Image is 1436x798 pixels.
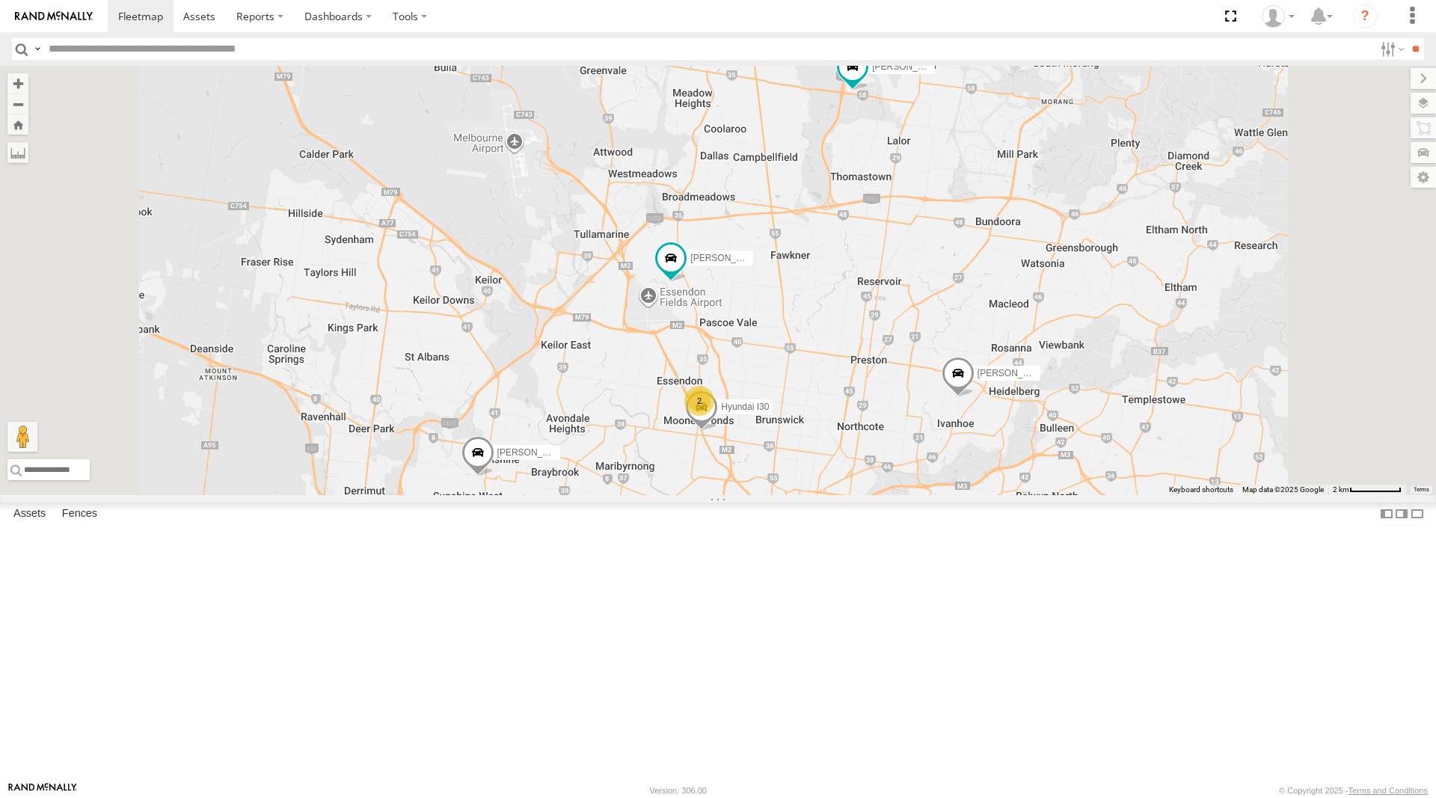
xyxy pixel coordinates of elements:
[7,93,28,114] button: Zoom out
[1394,503,1409,524] label: Dock Summary Table to the Right
[7,73,28,93] button: Zoom in
[1410,503,1425,524] label: Hide Summary Table
[650,786,707,795] div: Version: 306.00
[1414,487,1429,493] a: Terms
[497,447,571,458] span: [PERSON_NAME]
[1279,786,1428,795] div: © Copyright 2025 -
[721,402,769,413] span: Hyundai I30
[1348,786,1428,795] a: Terms and Conditions
[55,503,105,524] label: Fences
[1256,5,1300,28] div: Bruce Swift
[1411,167,1436,188] label: Map Settings
[1375,38,1407,60] label: Search Filter Options
[690,253,764,263] span: [PERSON_NAME]
[1328,485,1406,495] button: Map Scale: 2 km per 66 pixels
[7,114,28,135] button: Zoom Home
[7,142,28,163] label: Measure
[872,62,946,73] span: [PERSON_NAME]
[1242,485,1324,494] span: Map data ©2025 Google
[15,11,93,22] img: rand-logo.svg
[1169,485,1233,495] button: Keyboard shortcuts
[6,503,53,524] label: Assets
[1333,485,1349,494] span: 2 km
[978,368,1052,378] span: [PERSON_NAME]
[684,386,714,416] div: 2
[7,422,37,452] button: Drag Pegman onto the map to open Street View
[31,38,43,60] label: Search Query
[8,783,77,798] a: Visit our Website
[1353,4,1377,28] i: ?
[1379,503,1394,524] label: Dock Summary Table to the Left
